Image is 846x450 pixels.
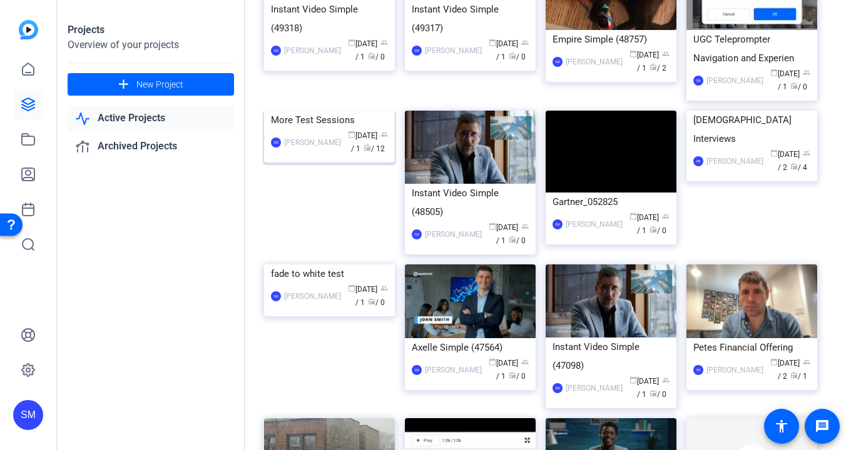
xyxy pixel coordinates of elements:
[271,46,281,56] div: SM
[284,136,341,149] div: [PERSON_NAME]
[553,30,670,49] div: Empire Simple (48757)
[662,376,670,384] span: group
[509,52,516,59] span: radio
[509,236,526,245] span: / 0
[693,365,703,375] div: PB
[553,57,563,67] div: SM
[650,389,657,397] span: radio
[489,359,518,367] span: [DATE]
[521,358,529,366] span: group
[368,297,375,305] span: radio
[553,219,563,229] div: SM
[803,69,810,76] span: group
[706,364,763,376] div: [PERSON_NAME]
[412,338,529,357] div: Axelle Simple (47564)
[489,222,496,230] span: calendar_today
[271,137,281,147] div: SM
[13,400,43,430] div: SM
[68,37,234,52] div: Overview of your projects
[553,192,670,211] div: Gartner_052825
[425,228,482,241] div: [PERSON_NAME]
[19,20,38,39] img: blue-gradient.svg
[770,69,800,78] span: [DATE]
[650,226,657,233] span: radio
[629,212,637,220] span: calendar_today
[566,382,623,394] div: [PERSON_NAME]
[566,218,623,231] div: [PERSON_NAME]
[770,69,778,76] span: calendar_today
[770,359,800,367] span: [DATE]
[790,82,798,89] span: radio
[629,50,637,57] span: calendar_today
[706,74,763,87] div: [PERSON_NAME]
[380,131,388,138] span: group
[693,30,810,67] div: UGC Teleprompter Navigation and Experien
[496,359,529,381] span: / 1
[509,372,526,381] span: / 0
[348,284,355,292] span: calendar_today
[412,365,422,375] div: SM
[790,163,807,172] span: / 4
[650,390,666,399] span: / 0
[271,264,388,283] div: fade to white test
[509,371,516,379] span: radio
[650,226,666,235] span: / 0
[629,51,659,59] span: [DATE]
[693,338,810,357] div: Petes Financial Offering
[368,298,385,307] span: / 0
[790,162,798,170] span: radio
[271,291,281,301] div: SM
[662,212,670,220] span: group
[521,39,529,46] span: group
[637,213,670,235] span: / 1
[489,39,496,46] span: calendar_today
[348,285,377,294] span: [DATE]
[412,46,422,56] div: SM
[489,358,496,366] span: calendar_today
[553,337,670,375] div: Instant Video Simple (47098)
[650,64,666,72] span: / 2
[693,111,810,148] div: [DEMOGRAPHIC_DATA] Interviews
[116,77,131,92] mat-icon: add
[368,52,385,61] span: / 0
[706,155,763,167] div: [PERSON_NAME]
[778,359,810,381] span: / 2
[496,223,529,245] span: / 1
[412,184,529,221] div: Instant Video Simple (48505)
[68,73,234,96] button: New Project
[425,44,482,57] div: [PERSON_NAME]
[803,149,810,157] span: group
[662,50,670,57] span: group
[412,229,422,239] div: SM
[284,44,341,57] div: [PERSON_NAME]
[68,134,234,159] a: Archived Projects
[348,39,355,46] span: calendar_today
[489,39,518,48] span: [DATE]
[770,149,778,157] span: calendar_today
[815,419,830,434] mat-icon: message
[629,377,659,386] span: [DATE]
[521,222,529,230] span: group
[770,150,800,159] span: [DATE]
[778,69,810,91] span: / 1
[693,156,703,166] div: PB
[509,52,526,61] span: / 0
[693,76,703,86] div: SM
[790,371,798,379] span: radio
[637,51,670,72] span: / 1
[509,236,516,243] span: radio
[489,223,518,232] span: [DATE]
[566,56,623,68] div: [PERSON_NAME]
[348,131,377,140] span: [DATE]
[380,284,388,292] span: group
[629,213,659,222] span: [DATE]
[650,63,657,71] span: radio
[380,39,388,46] span: group
[364,144,371,151] span: radio
[368,52,375,59] span: radio
[770,358,778,366] span: calendar_today
[364,144,385,153] span: / 12
[790,82,807,91] span: / 0
[774,419,789,434] mat-icon: accessibility
[68,22,234,37] div: Projects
